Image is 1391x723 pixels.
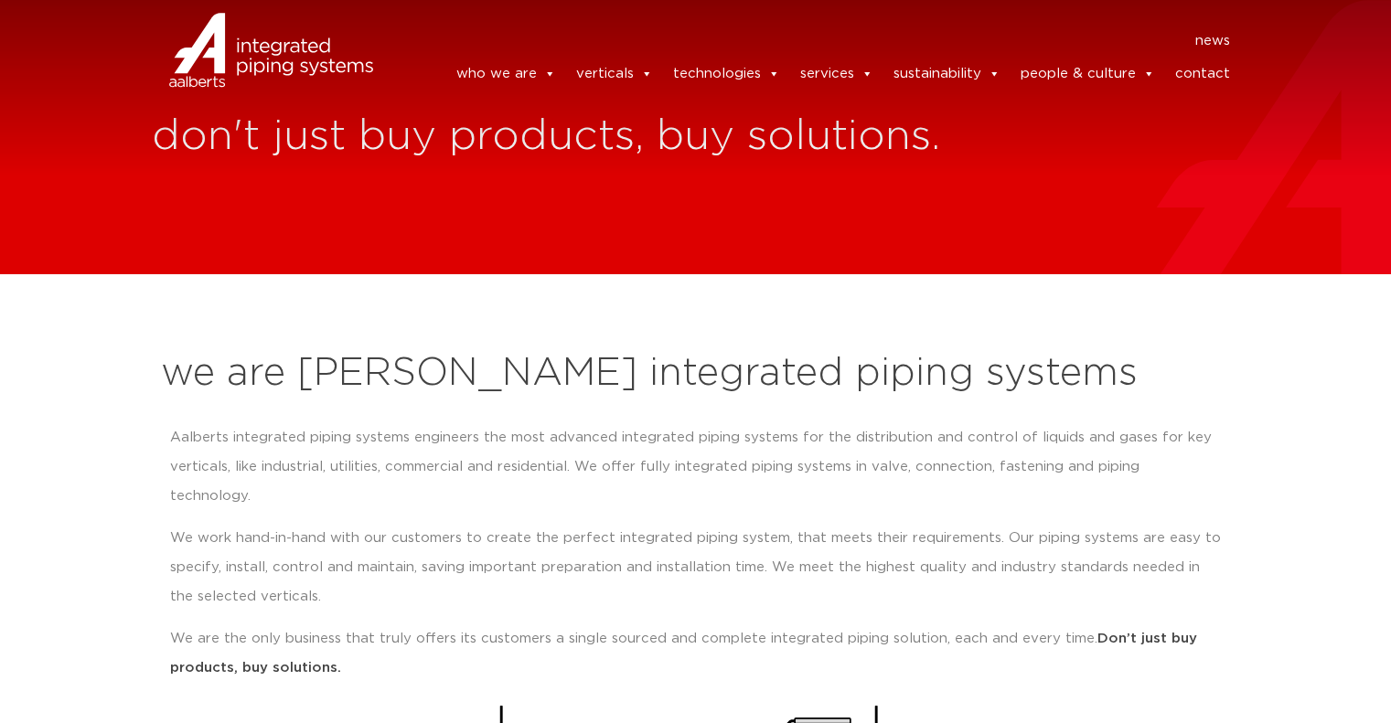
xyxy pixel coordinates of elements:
[1175,56,1230,92] a: contact
[576,56,653,92] a: verticals
[456,56,556,92] a: who we are
[170,624,1222,683] p: We are the only business that truly offers its customers a single sourced and complete integrated...
[800,56,873,92] a: services
[170,524,1222,611] p: We work hand-in-hand with our customers to create the perfect integrated piping system, that meet...
[893,56,1000,92] a: sustainability
[1021,56,1155,92] a: people & culture
[401,27,1231,56] nav: Menu
[161,352,1231,396] h2: we are [PERSON_NAME] integrated piping systems
[1195,27,1230,56] a: news
[170,423,1222,511] p: Aalberts integrated piping systems engineers the most advanced integrated piping systems for the ...
[673,56,780,92] a: technologies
